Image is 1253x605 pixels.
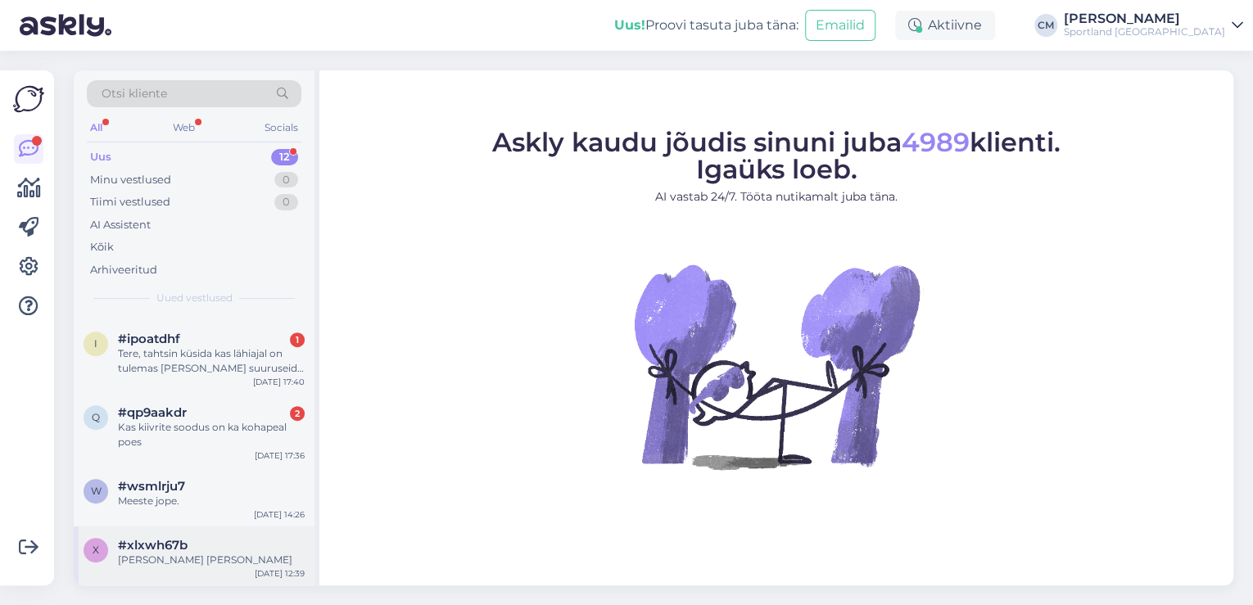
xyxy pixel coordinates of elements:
span: 4989 [902,126,970,158]
img: Askly Logo [13,84,44,115]
div: [DATE] 14:26 [254,508,305,521]
div: [DATE] 17:36 [255,449,305,462]
div: 2 [290,406,305,421]
div: [PERSON_NAME] [PERSON_NAME] [118,553,305,567]
div: Meeste jope. [118,494,305,508]
div: Socials [261,117,301,138]
span: x [93,544,99,556]
img: No Chat active [629,219,924,513]
div: Proovi tasuta juba täna: [614,16,798,35]
div: 12 [271,149,298,165]
span: Otsi kliente [102,85,167,102]
span: #ipoatdhf [118,332,180,346]
button: Emailid [805,10,875,41]
span: w [91,485,102,497]
div: Kõik [90,239,114,255]
p: AI vastab 24/7. Tööta nutikamalt juba täna. [492,188,1061,205]
div: [PERSON_NAME] [1064,12,1225,25]
div: Minu vestlused [90,172,171,188]
span: Askly kaudu jõudis sinuni juba klienti. Igaüks loeb. [492,126,1061,185]
a: [PERSON_NAME]Sportland [GEOGRAPHIC_DATA] [1064,12,1243,38]
div: AI Assistent [90,217,151,233]
div: [DATE] 17:40 [253,376,305,388]
div: Kas kiivrite soodus on ka kohapeal poes [118,420,305,449]
div: 0 [274,172,298,188]
span: #wsmlrju7 [118,479,185,494]
div: [DATE] 12:39 [255,567,305,580]
span: i [94,337,97,350]
span: q [92,411,100,423]
span: #qp9aakdr [118,405,187,420]
div: Arhiveeritud [90,262,157,278]
span: Uued vestlused [156,291,233,305]
div: 0 [274,194,298,210]
div: Tiimi vestlused [90,194,170,210]
div: CM [1034,14,1057,37]
div: 1 [290,332,305,347]
div: Uus [90,149,111,165]
div: All [87,117,106,138]
div: Aktiivne [895,11,995,40]
span: #xlxwh67b [118,538,188,553]
div: Sportland [GEOGRAPHIC_DATA] [1064,25,1225,38]
b: Uus! [614,17,645,33]
div: Web [170,117,198,138]
div: Tere, tahtsin küsida kas lähiajal on tulemas [PERSON_NAME] suuruseid Nike club men’s cargo pükstele? [118,346,305,376]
